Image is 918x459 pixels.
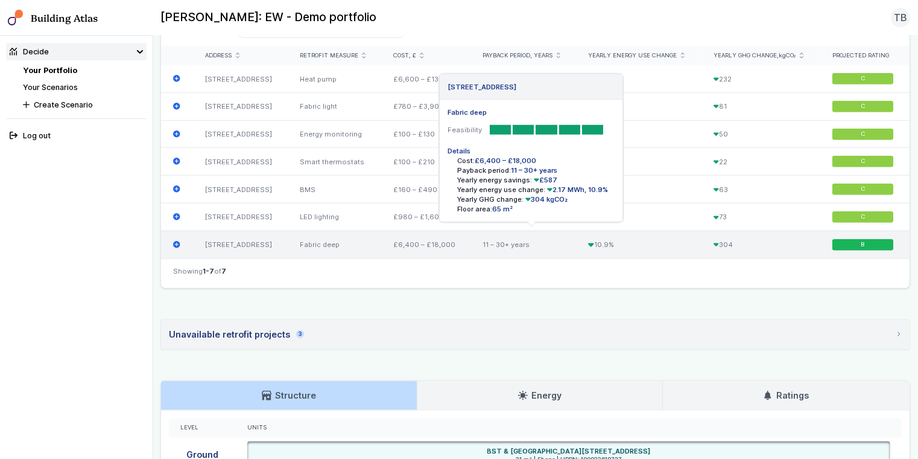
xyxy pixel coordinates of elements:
div: £980 – £1,600 [382,204,471,231]
span: 2.17 MWh, 10.9% [545,185,609,194]
div: Level [180,424,224,432]
div: Unavailable retrofit projects [169,328,304,341]
h6: BST & [GEOGRAPHIC_DATA][STREET_ADDRESS] [487,446,651,456]
button: Log out [6,127,147,144]
div: [STREET_ADDRESS] [194,204,288,231]
span: Retrofit measure [300,52,358,60]
span: C [861,185,866,193]
div: £160 – £490 [382,176,471,204]
div: 0.8% [577,148,702,176]
summary: Unavailable retrofit projects3 [161,320,910,349]
div: [STREET_ADDRESS] [194,176,288,204]
div: 50 [702,120,821,148]
li: Yearly energy use change: [457,185,615,194]
span: Address [205,52,232,60]
div: [STREET_ADDRESS] [194,148,288,176]
li: Cost: [457,156,615,165]
span: Cost, £ [393,52,416,60]
span: B [861,241,865,249]
div: 22 [702,148,821,176]
span: Yearly energy use change [588,52,677,60]
div: 2.3% [577,176,702,204]
button: Create Scenario [19,96,147,114]
a: Your Portfolio [23,66,77,75]
li: Payback period: [457,165,615,175]
span: C [861,130,866,138]
dt: Feasibility [448,125,482,135]
span: 1-7 [203,267,214,275]
a: Ratings [663,381,910,410]
div: £6,600 – £13,000 [382,65,471,92]
div: 2.9% [577,92,702,120]
span: Showing of [173,266,226,276]
div: [STREET_ADDRESS] [194,65,288,92]
div: £780 – £3,900 [382,92,471,120]
h5: Details [448,146,615,156]
span: C [861,103,866,111]
span: 11 – 30+ years [511,166,557,175]
div: Decide [10,46,49,57]
div: £6,400 – £18,000 [382,231,471,258]
span: C [861,158,866,165]
div: Heat pump [288,65,382,92]
li: Yearly energy savings: [457,175,615,185]
div: BMS [288,176,382,204]
span: 304 kgCO₂ [524,195,568,204]
div: 81 [702,92,821,120]
div: 304 [702,231,821,258]
div: Projected rating [832,52,898,60]
div: 63 [702,176,821,204]
li: Floor area: [457,204,615,214]
span: C [861,213,866,221]
span: 3 [296,330,304,338]
h2: [PERSON_NAME]: EW - Demo portfolio [160,10,376,25]
a: Structure [161,381,417,410]
li: Yearly GHG change: [457,194,615,204]
span: Payback period, years [483,52,552,60]
div: 73 [702,204,821,231]
div: [STREET_ADDRESS] [194,92,288,120]
div: 232 [702,65,821,92]
div: £100 – £130 [382,120,471,148]
h3: Structure [262,389,316,402]
div: Units [247,424,890,432]
a: Energy [417,381,662,410]
h3: Ratings [763,389,809,402]
span: £6,400 – £18,000 [475,156,536,165]
button: TB [891,8,910,27]
div: 8.3% [577,65,702,92]
h5: Fabric deep [448,108,615,117]
div: 10.9% [577,231,702,258]
summary: Decide [6,43,147,60]
span: kgCO₂ [779,52,796,59]
div: 11 – 30+ years [471,231,577,258]
div: £100 – £210 [382,148,471,176]
div: 2.6% [577,204,702,231]
div: [STREET_ADDRESS] [194,120,288,148]
span: C [861,75,866,83]
div: [STREET_ADDRESS] [448,82,516,91]
div: LED lighting [288,204,382,231]
img: main-0bbd2752.svg [8,10,24,25]
h3: Energy [518,389,562,402]
div: Fabric light [288,92,382,120]
div: 1.8% [577,120,702,148]
span: Yearly GHG change, [714,52,796,60]
div: Fabric deep [288,231,382,258]
span: TB [894,10,907,25]
div: [STREET_ADDRESS] [194,231,288,258]
nav: Table navigation [161,258,910,288]
span: 65 m² [492,205,513,213]
a: Your Scenarios [23,83,78,92]
span: 7 [221,267,226,275]
div: 15 – 29 years [471,65,577,92]
div: Smart thermostats [288,148,382,176]
div: Energy monitoring [288,120,382,148]
span: £587 [532,176,558,184]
